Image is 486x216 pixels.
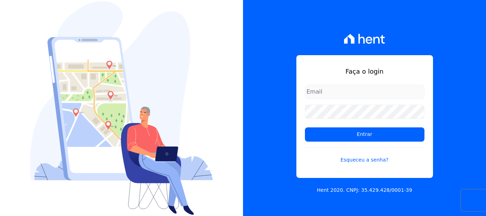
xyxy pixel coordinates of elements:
[30,1,213,215] img: Login
[305,147,424,164] a: Esqueceu a senha?
[305,67,424,76] h1: Faça o login
[305,127,424,142] input: Entrar
[305,85,424,99] input: Email
[317,186,412,194] p: Hent 2020. CNPJ: 35.429.428/0001-39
